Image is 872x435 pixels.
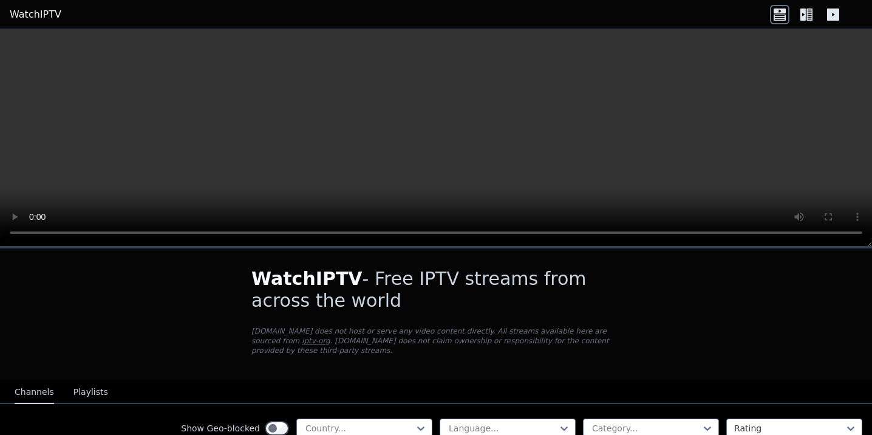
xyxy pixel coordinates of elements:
a: iptv-org [302,337,330,345]
h1: - Free IPTV streams from across the world [251,268,621,312]
span: WatchIPTV [251,268,363,289]
button: Channels [15,381,54,404]
button: Playlists [73,381,108,404]
a: WatchIPTV [10,7,61,22]
label: Show Geo-blocked [181,422,260,434]
p: [DOMAIN_NAME] does not host or serve any video content directly. All streams available here are s... [251,326,621,355]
